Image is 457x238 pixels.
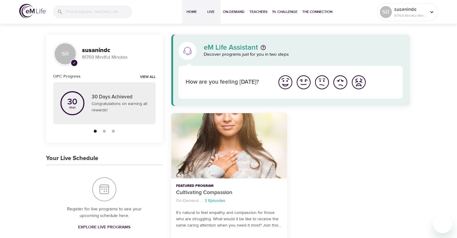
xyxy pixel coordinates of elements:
[433,214,452,233] iframe: Button to launch messaging window
[349,73,368,91] button: I'm feeling worst
[82,47,156,54] h3: susanindc
[92,177,116,201] img: Your Live Schedule
[204,44,258,51] p: eM Life Assistant
[249,9,267,15] span: Teachers
[183,46,192,56] img: eM Life Assistant
[184,9,199,15] span: Home
[140,75,156,80] a: View all notifications
[176,183,282,189] p: Featured Program
[314,74,330,91] img: ok
[277,74,294,91] img: great
[92,101,148,113] p: Congratulations on earning all rewards!
[67,98,77,106] p: 30
[276,73,294,91] button: I'm feeling great
[176,189,282,197] p: Cultivating Compassion
[332,74,349,91] img: bad
[176,197,282,205] nav: breadcrumb
[272,9,297,15] span: 1% Challenge
[380,6,392,18] div: SR
[19,4,46,18] img: logo
[66,5,132,18] input: Find programs, teachers, etc...
[394,6,426,13] p: susanindc
[76,222,133,233] a: Explore Live Programs
[82,54,156,61] p: 81769 Mindful Minutes
[58,206,151,219] p: Register for live programs to see your upcoming schedule here.
[53,42,77,66] div: SR
[223,9,245,15] span: On-Demand
[313,73,331,91] button: I'm feeling ok
[302,9,332,15] span: The Connection
[205,198,225,204] p: 3 Episodes
[186,78,269,87] p: How are you feeling [DATE]?
[350,74,367,91] img: worst
[204,51,403,58] p: Discover programs just for you in two steps
[201,197,202,205] li: ·
[394,13,426,18] p: 81769 Mindful Minutes
[294,73,313,91] button: I'm feeling good
[92,93,148,101] p: 30 Days Achieved
[176,198,199,204] p: On-Demand
[67,106,77,109] p: days
[176,210,282,229] p: It’s natural to feel empathy and compassion for those who are struggling. What would it be like t...
[53,73,81,80] h6: OPC Progress
[204,9,218,15] span: Live
[78,224,130,231] span: Explore Live Programs
[295,74,312,91] img: good
[46,155,98,162] h3: Your Live Schedule
[331,73,349,91] button: I'm feeling bad
[171,113,287,178] button: Cultivating Compassion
